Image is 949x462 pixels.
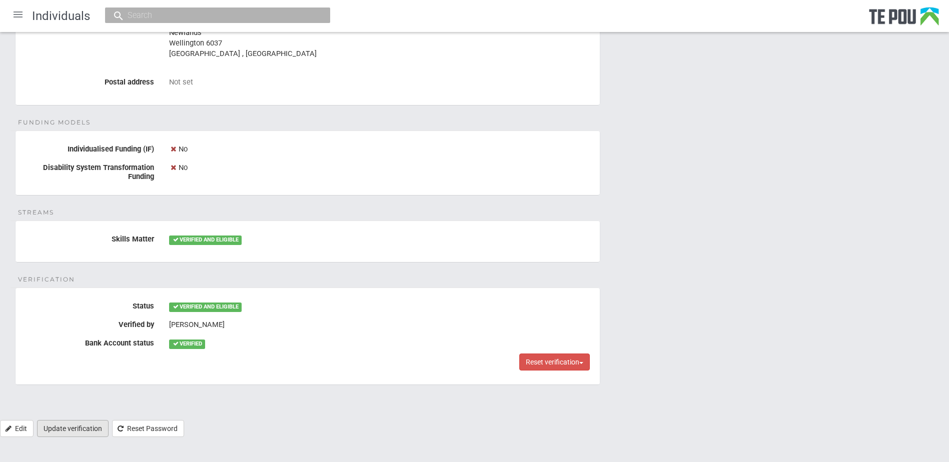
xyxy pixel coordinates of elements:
[169,235,242,244] div: VERIFIED AND ELIGIBLE
[169,316,592,333] div: [PERSON_NAME]
[125,10,301,20] input: Search
[169,141,592,158] div: No
[18,118,91,127] span: Funding Models
[169,159,592,176] div: No
[18,275,75,284] span: Verification
[16,141,162,153] label: Individualised Funding (IF)
[16,316,162,329] label: Verified by
[169,302,242,311] div: VERIFIED AND ELIGIBLE
[16,74,162,86] label: Postal address
[169,17,592,59] address: [STREET_ADDRESS] Newlands Wellington 6037 [GEOGRAPHIC_DATA] , [GEOGRAPHIC_DATA]
[519,353,590,370] button: Reset verification
[169,339,205,348] div: VERIFIED
[16,159,162,181] label: Disability System Transformation Funding
[18,208,54,217] span: Streams
[37,420,109,437] a: Update verification
[169,77,592,86] div: Not set
[16,298,162,310] label: Status
[112,420,184,437] button: Reset password
[16,231,162,243] label: Skills Matter
[16,335,162,347] label: Bank Account status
